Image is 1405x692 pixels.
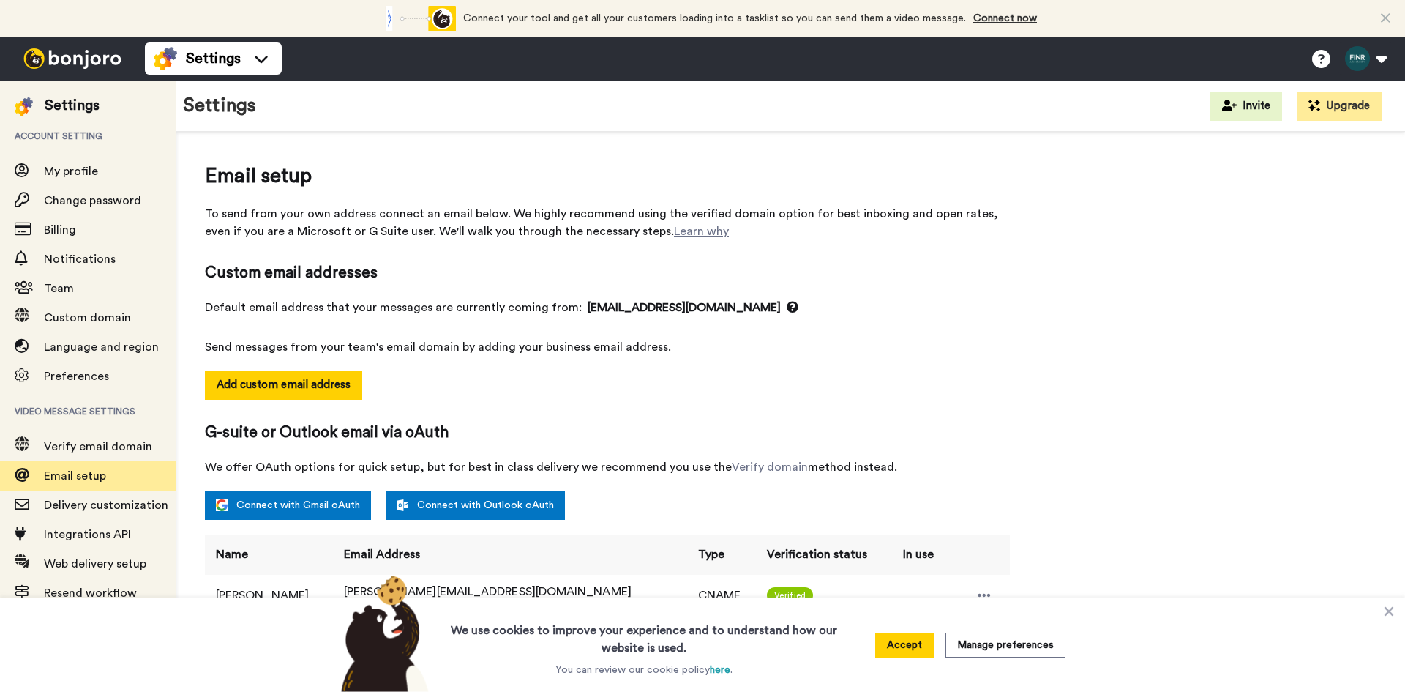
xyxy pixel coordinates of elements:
img: bear-with-cookie.png [328,575,436,692]
img: settings-colored.svg [15,97,33,116]
span: Connect your tool and get all your customers loading into a tasklist so you can send them a video... [463,13,966,23]
th: Verification status [756,535,892,575]
h3: We use cookies to improve your experience and to understand how our website is used. [436,613,852,657]
span: [EMAIL_ADDRESS][DOMAIN_NAME] [588,299,798,316]
span: Custom email addresses [205,262,1010,284]
span: Billing [44,224,76,236]
span: Change password [44,195,141,207]
span: Team [44,283,74,294]
a: here [710,665,730,675]
img: outlook-white.svg [397,499,408,511]
img: google.svg [216,499,228,511]
img: bj-logo-header-white.svg [18,48,127,69]
a: Connect now [973,13,1037,23]
span: Send messages from your team's email domain by adding your business email address. [205,338,1010,356]
span: Preferences [44,371,109,382]
span: Integrations API [44,529,131,540]
span: Default email address that your messages are currently coming from: [205,299,1010,316]
span: Settings [186,48,241,69]
a: Verify domain [732,461,808,473]
span: Language and region [44,341,159,353]
span: Resend workflow [44,587,137,599]
span: [PERSON_NAME][EMAIL_ADDRESS][DOMAIN_NAME] [344,586,632,598]
span: Email setup [205,161,1010,190]
th: Email Address [333,535,687,575]
button: Manage preferences [945,633,1065,658]
td: CNAME [687,575,757,615]
button: Invite [1210,92,1282,121]
a: Connect with Gmail oAuth [205,491,371,520]
button: Add custom email address [205,371,362,400]
th: Type [687,535,757,575]
span: Web delivery setup [44,558,146,570]
a: Connect with Outlook oAuth [386,491,565,520]
button: Accept [875,633,934,658]
th: Name [205,535,333,575]
span: My profile [44,165,98,177]
span: To send from your own address connect an email below. We highly recommend using the verified doma... [205,205,1010,240]
h1: Settings [183,95,256,116]
span: Verified [767,587,813,603]
p: You can review our cookie policy . [555,663,733,677]
img: settings-colored.svg [154,47,177,70]
th: In use [892,535,948,575]
span: We offer OAuth options for quick setup, but for best in class delivery we recommend you use the m... [205,458,1010,476]
span: Delivery customization [44,499,168,511]
span: G-suite or Outlook email via oAuth [205,422,1010,444]
button: Upgrade [1297,92,1382,121]
span: Verify email domain [44,441,152,453]
span: Custom domain [44,312,131,324]
div: animation [375,6,456,31]
a: Learn why [674,226,729,237]
span: Notifications [44,253,116,265]
td: [PERSON_NAME] [205,575,333,615]
span: Email setup [44,470,106,482]
div: Settings [45,95,100,116]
